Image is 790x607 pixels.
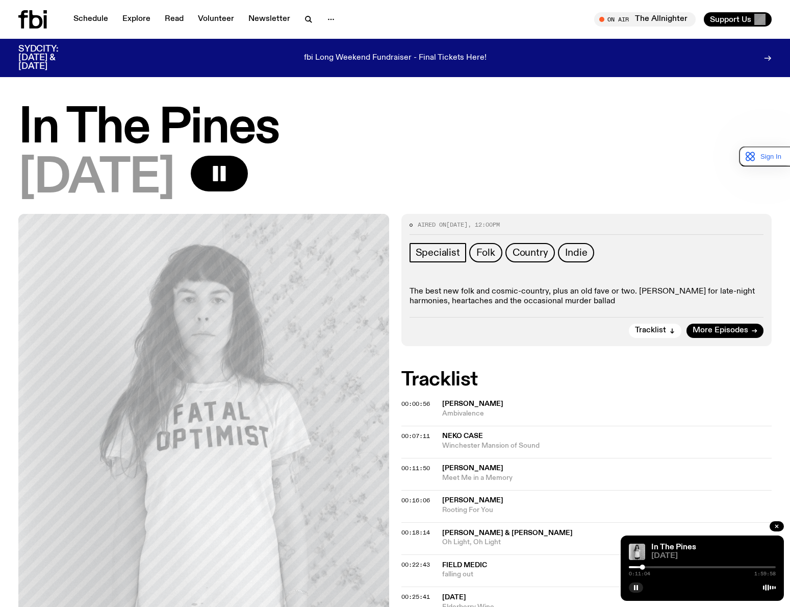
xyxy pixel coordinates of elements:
span: Tracklist [635,327,666,334]
span: 00:22:43 [401,561,430,569]
a: More Episodes [686,324,763,338]
a: Schedule [67,12,114,27]
button: On AirThe Allnighter [594,12,696,27]
a: Newsletter [242,12,296,27]
a: Volunteer [192,12,240,27]
a: Indie [558,243,594,262]
span: Oh Light, Oh Light [442,538,772,547]
a: Country [505,243,555,262]
span: Meet Me in a Memory [442,473,772,483]
button: 00:00:56 [401,401,430,407]
h3: SYDCITY: [DATE] & [DATE] [18,45,84,71]
a: In The Pines [651,543,696,551]
span: [PERSON_NAME] [442,400,503,407]
span: [DATE] [18,156,174,202]
p: The best new folk and cosmic-country, plus an old fave or two. [PERSON_NAME] for late-night harmo... [410,287,764,306]
span: Field Medic [442,562,487,569]
span: Folk [476,247,495,258]
span: [PERSON_NAME] & [PERSON_NAME] [442,529,573,537]
span: 00:07:11 [401,432,430,440]
button: 00:11:50 [401,466,430,471]
span: Support Us [710,15,751,24]
span: 0:11:04 [629,571,650,576]
span: falling out [442,570,772,579]
span: , 12:00pm [468,221,500,229]
span: Indie [565,247,587,258]
span: 00:11:50 [401,464,430,472]
span: [PERSON_NAME] [442,465,503,472]
button: 00:22:43 [401,562,430,568]
span: 00:16:06 [401,496,430,504]
span: Neko Case [442,432,483,440]
span: 00:25:41 [401,593,430,601]
span: Aired on [418,221,446,229]
span: 00:00:56 [401,400,430,408]
p: fbi Long Weekend Fundraiser - Final Tickets Here! [304,54,487,63]
span: Specialist [416,247,460,258]
button: 00:18:14 [401,530,430,536]
a: Explore [116,12,157,27]
button: Tracklist [629,324,681,338]
span: [PERSON_NAME] [442,497,503,504]
span: Rooting For You [442,505,772,515]
a: Read [159,12,190,27]
span: More Episodes [693,327,748,334]
button: 00:16:06 [401,498,430,503]
span: [DATE] [651,552,776,560]
a: Folk [469,243,502,262]
span: 1:59:58 [754,571,776,576]
button: 00:25:41 [401,594,430,600]
span: 00:18:14 [401,528,430,537]
h1: In The Pines [18,106,772,152]
span: [DATE] [446,221,468,229]
button: 00:07:11 [401,433,430,439]
span: Winchester Mansion of Sound [442,441,772,451]
h2: Tracklist [401,371,772,389]
span: Ambivalence [442,409,772,419]
button: Support Us [704,12,772,27]
span: Country [513,247,548,258]
a: Specialist [410,243,466,262]
span: [DATE] [442,594,466,601]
